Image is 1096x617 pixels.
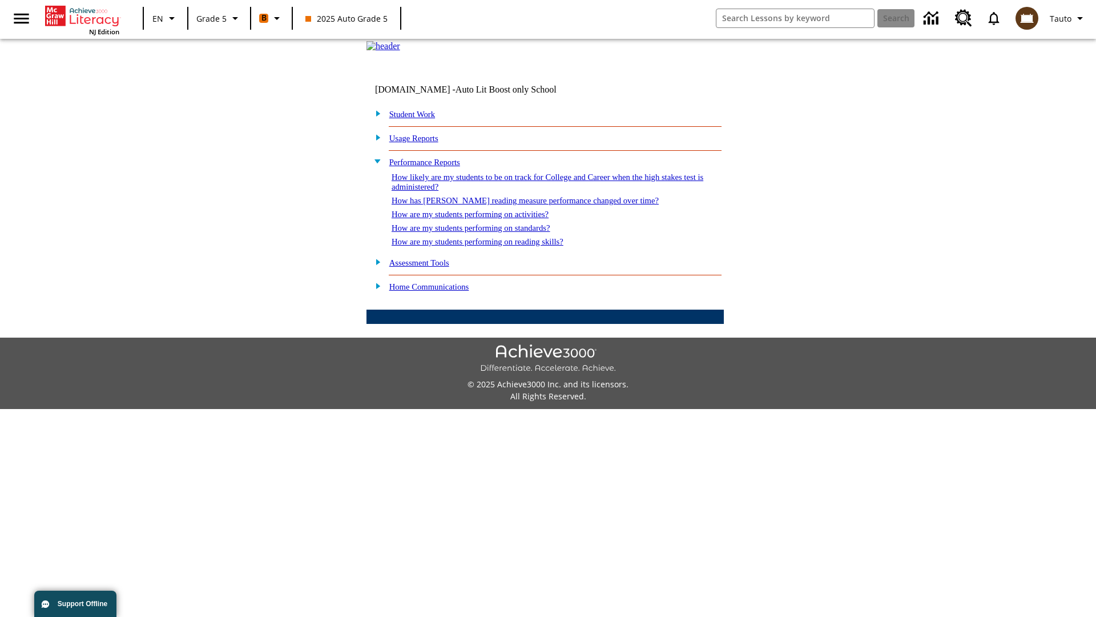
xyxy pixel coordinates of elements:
a: How are my students performing on reading skills? [392,237,563,246]
button: Language: EN, Select a language [147,8,184,29]
button: Support Offline [34,591,116,617]
a: Resource Center, Will open in new tab [948,3,979,34]
a: Home Communications [389,282,469,291]
img: plus.gif [369,281,381,291]
span: EN [152,13,163,25]
a: How likely are my students to be on track for College and Career when the high stakes test is adm... [392,173,703,191]
span: Support Offline [58,600,107,608]
img: plus.gif [369,132,381,142]
span: Tauto [1050,13,1071,25]
img: header [366,41,400,51]
a: Notifications [979,3,1009,33]
a: Assessment Tools [389,258,449,267]
a: Data Center [917,3,948,34]
span: 2025 Auto Grade 5 [305,13,388,25]
button: Boost Class color is orange. Change class color [255,8,288,29]
a: Performance Reports [389,158,460,167]
img: avatar image [1016,7,1038,30]
a: Usage Reports [389,134,438,143]
a: How are my students performing on standards? [392,223,550,233]
input: search field [716,9,874,27]
span: B [261,11,267,25]
span: NJ Edition [89,27,119,36]
nobr: Auto Lit Boost only School [456,85,557,94]
button: Select a new avatar [1009,3,1045,33]
img: plus.gif [369,108,381,118]
a: How has [PERSON_NAME] reading measure performance changed over time? [392,196,659,205]
span: Grade 5 [196,13,227,25]
button: Grade: Grade 5, Select a grade [192,8,247,29]
button: Profile/Settings [1045,8,1091,29]
a: Student Work [389,110,435,119]
img: minus.gif [369,156,381,166]
button: Open side menu [5,2,38,35]
a: How are my students performing on activities? [392,210,549,219]
div: Home [45,3,119,36]
img: Achieve3000 Differentiate Accelerate Achieve [480,344,616,374]
td: [DOMAIN_NAME] - [375,85,585,95]
img: plus.gif [369,257,381,267]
